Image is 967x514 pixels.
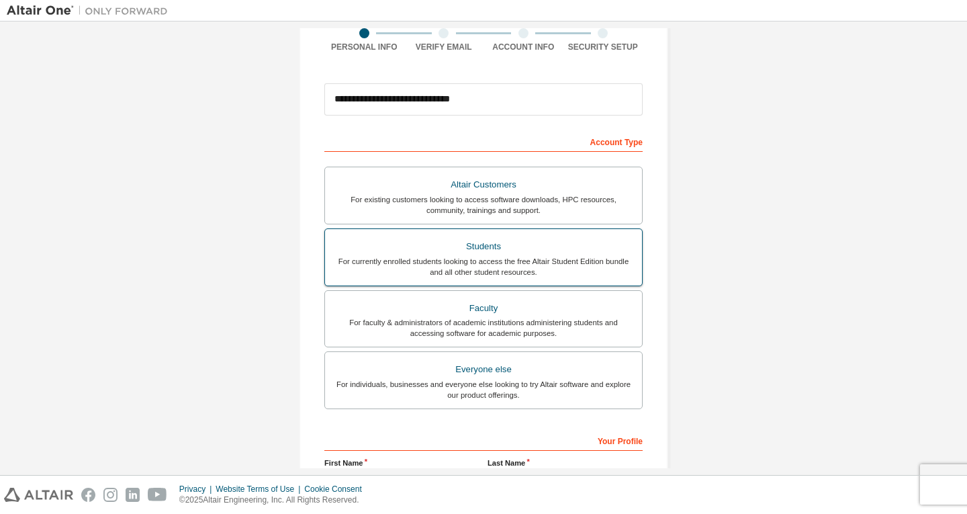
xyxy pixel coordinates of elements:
div: For individuals, businesses and everyone else looking to try Altair software and explore our prod... [333,379,634,400]
div: For currently enrolled students looking to access the free Altair Student Edition bundle and all ... [333,256,634,277]
div: Faculty [333,299,634,318]
div: Cookie Consent [304,484,369,495]
div: Security Setup [563,42,643,52]
div: Account Type [324,130,643,152]
label: Last Name [488,458,643,468]
div: Your Profile [324,429,643,451]
img: instagram.svg [103,488,118,502]
div: For faculty & administrators of academic institutions administering students and accessing softwa... [333,317,634,339]
div: For existing customers looking to access software downloads, HPC resources, community, trainings ... [333,194,634,216]
div: Privacy [179,484,216,495]
div: Account Info [483,42,563,52]
div: Personal Info [324,42,404,52]
p: © 2025 Altair Engineering, Inc. All Rights Reserved. [179,495,370,506]
div: Everyone else [333,360,634,379]
img: linkedin.svg [126,488,140,502]
img: facebook.svg [81,488,95,502]
div: Verify Email [404,42,484,52]
div: Altair Customers [333,175,634,194]
div: Website Terms of Use [216,484,304,495]
label: First Name [324,458,479,468]
div: Students [333,237,634,256]
img: youtube.svg [148,488,167,502]
img: altair_logo.svg [4,488,73,502]
img: Altair One [7,4,175,17]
